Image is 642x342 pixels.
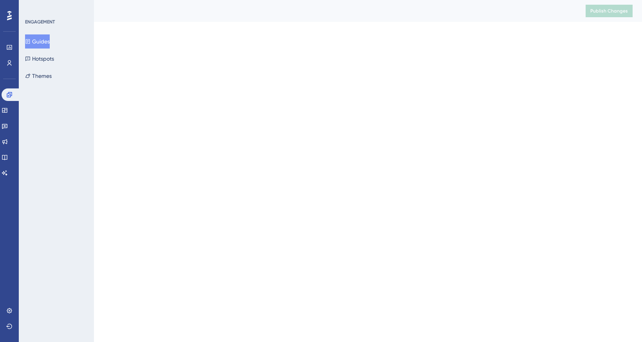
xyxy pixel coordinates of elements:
[25,19,55,25] div: ENGAGEMENT
[25,52,54,66] button: Hotspots
[590,8,628,14] span: Publish Changes
[586,5,633,17] button: Publish Changes
[25,69,52,83] button: Themes
[25,34,50,49] button: Guides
